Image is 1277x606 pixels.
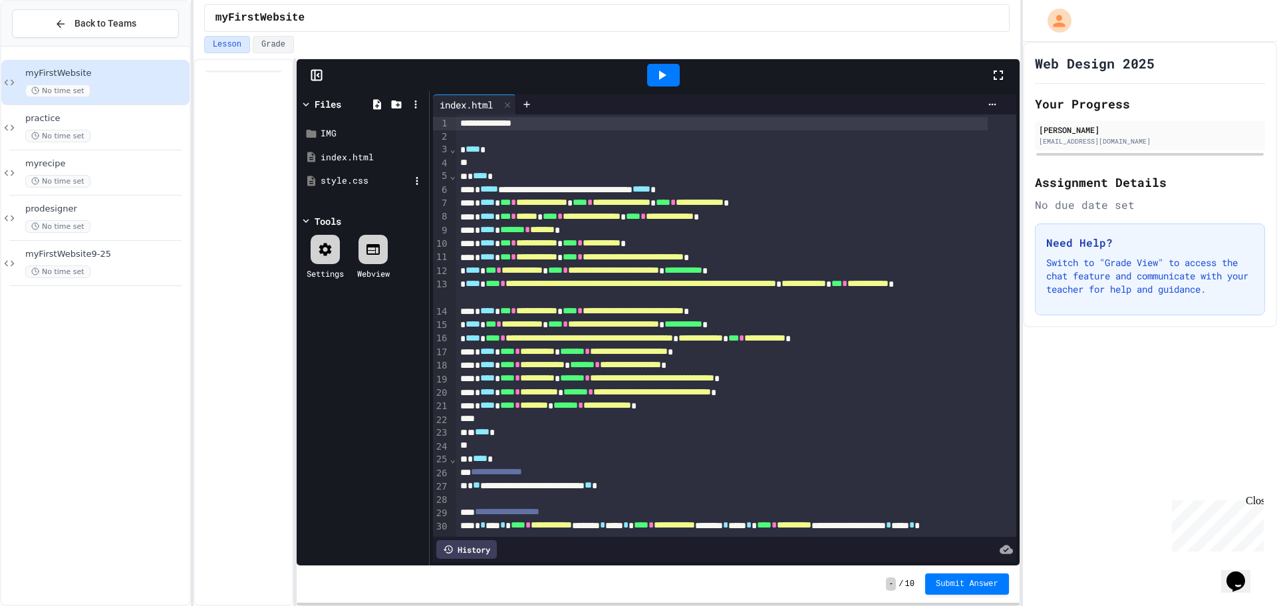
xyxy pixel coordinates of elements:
span: myFirstWebsite [25,68,187,79]
p: Switch to "Grade View" to access the chat feature and communicate with your teacher for help and ... [1046,256,1254,296]
div: 8 [433,210,450,224]
span: myFirstWebsite [215,10,305,26]
div: 4 [433,157,450,170]
div: [PERSON_NAME] [1039,124,1261,136]
div: Settings [307,267,344,279]
div: 19 [433,373,450,386]
span: Submit Answer [936,579,998,589]
div: 7 [433,197,450,210]
div: My Account [1034,5,1075,36]
div: 3 [433,143,450,156]
div: 14 [433,305,450,319]
span: Back to Teams [74,17,136,31]
div: 18 [433,359,450,373]
div: 11 [433,251,450,264]
span: / [899,579,903,589]
div: 23 [433,426,450,440]
button: Grade [253,36,294,53]
button: Back to Teams [12,9,179,38]
span: No time set [25,84,90,97]
span: prodesigner [25,204,187,215]
div: Files [315,97,341,111]
span: Fold line [450,144,456,154]
div: 25 [433,453,450,466]
span: Fold line [450,454,456,464]
span: practice [25,113,187,124]
span: myrecipe [25,158,187,170]
div: index.html [433,98,499,112]
div: 12 [433,265,450,278]
div: 6 [433,184,450,197]
div: IMG [321,127,424,140]
div: 29 [433,507,450,520]
div: 22 [433,414,450,427]
h2: Assignment Details [1035,173,1265,192]
span: Fold line [450,170,456,181]
div: index.html [321,151,424,164]
span: No time set [25,175,90,188]
div: 28 [433,494,450,507]
span: 10 [905,579,915,589]
div: 27 [433,480,450,494]
div: 9 [433,224,450,237]
button: Submit Answer [925,573,1009,595]
h3: Need Help? [1046,235,1254,251]
iframe: chat widget [1221,553,1264,593]
div: style.css [321,174,410,188]
div: Chat with us now!Close [5,5,92,84]
h1: Web Design 2025 [1035,54,1155,73]
div: 24 [433,440,450,454]
div: 2 [433,130,450,144]
div: Webview [357,267,390,279]
div: 21 [433,400,450,413]
span: myFirstWebsite9-25 [25,249,187,260]
div: No due date set [1035,197,1265,213]
div: 13 [433,278,450,305]
div: 5 [433,170,450,183]
div: 16 [433,332,450,345]
span: No time set [25,265,90,278]
div: 10 [433,237,450,251]
div: 17 [433,346,450,359]
div: 1 [433,117,450,130]
div: Tools [315,214,341,228]
h2: Your Progress [1035,94,1265,113]
button: Lesson [204,36,250,53]
span: No time set [25,220,90,233]
div: History [436,540,497,559]
iframe: chat widget [1167,495,1264,551]
div: 30 [433,520,450,547]
span: - [886,577,896,591]
div: 26 [433,467,450,480]
div: 15 [433,319,450,332]
div: 20 [433,386,450,400]
div: [EMAIL_ADDRESS][DOMAIN_NAME] [1039,136,1261,146]
div: index.html [433,94,516,114]
span: No time set [25,130,90,142]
